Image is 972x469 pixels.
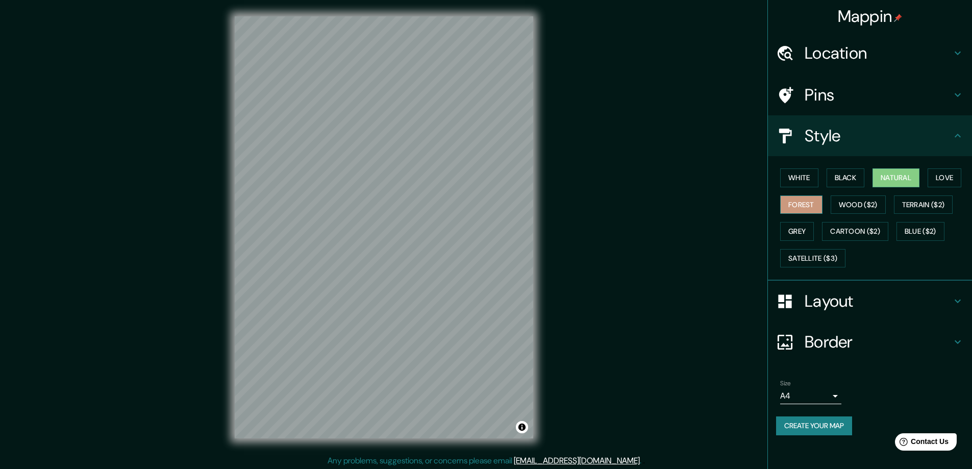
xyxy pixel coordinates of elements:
[838,6,903,27] h4: Mappin
[873,168,919,187] button: Natural
[805,85,952,105] h4: Pins
[643,455,645,467] div: .
[776,416,852,435] button: Create your map
[780,249,845,268] button: Satellite ($3)
[514,455,640,466] a: [EMAIL_ADDRESS][DOMAIN_NAME]
[827,168,865,187] button: Black
[805,126,952,146] h4: Style
[768,75,972,115] div: Pins
[881,429,961,458] iframe: Help widget launcher
[780,168,818,187] button: White
[780,195,823,214] button: Forest
[780,222,814,241] button: Grey
[780,388,841,404] div: A4
[805,291,952,311] h4: Layout
[768,281,972,322] div: Layout
[805,332,952,352] h4: Border
[768,33,972,73] div: Location
[805,43,952,63] h4: Location
[235,16,533,438] canvas: Map
[768,322,972,362] div: Border
[641,455,643,467] div: .
[822,222,888,241] button: Cartoon ($2)
[894,195,953,214] button: Terrain ($2)
[831,195,886,214] button: Wood ($2)
[896,222,944,241] button: Blue ($2)
[894,14,902,22] img: pin-icon.png
[768,115,972,156] div: Style
[516,421,528,433] button: Toggle attribution
[328,455,641,467] p: Any problems, suggestions, or concerns please email .
[928,168,961,187] button: Love
[780,379,791,388] label: Size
